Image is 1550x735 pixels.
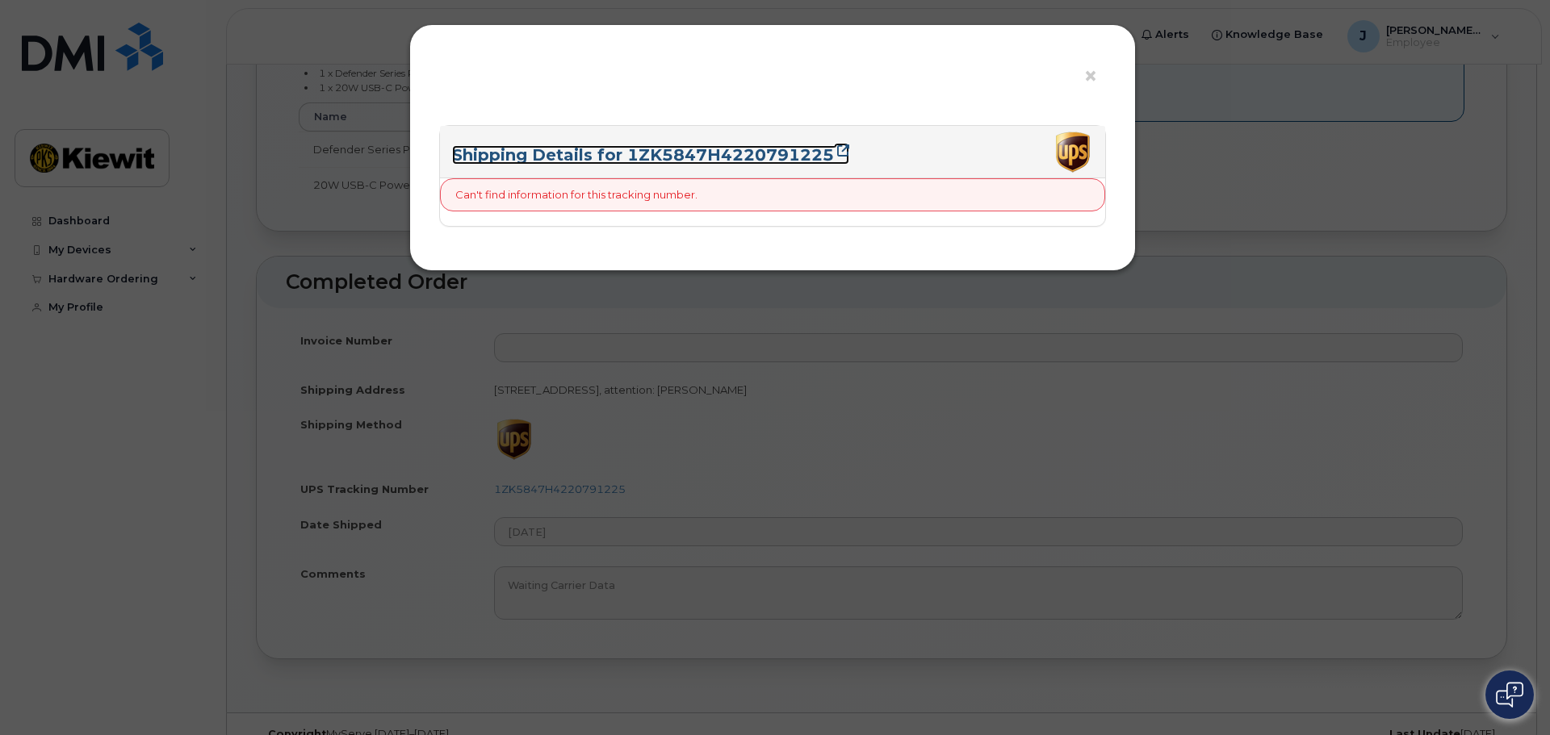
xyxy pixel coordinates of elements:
[455,187,697,203] p: Can't find information for this tracking number.
[452,145,849,165] a: Shipping Details for 1ZK5847H4220791225
[1053,130,1093,174] img: ups-065b5a60214998095c38875261380b7f924ec8f6fe06ec167ae1927634933c50.png
[1496,682,1523,708] img: Open chat
[1083,65,1106,89] button: ×
[1083,61,1098,91] span: ×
